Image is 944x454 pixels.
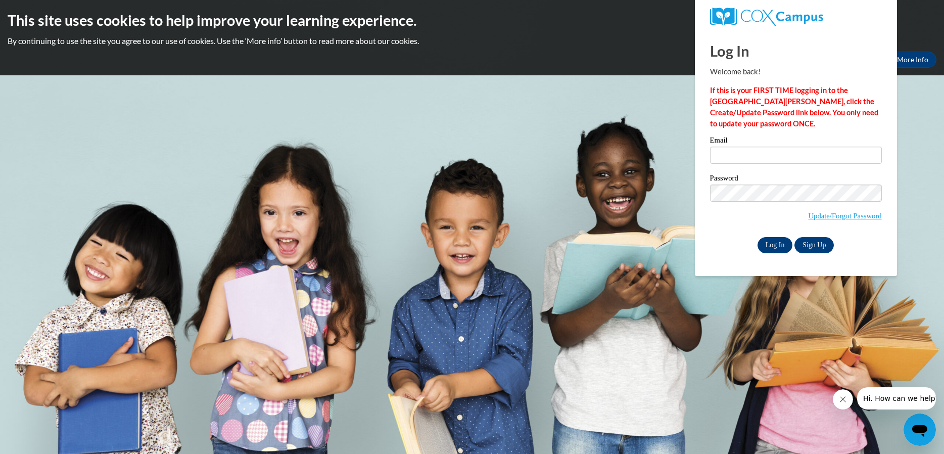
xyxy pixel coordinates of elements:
[809,212,882,220] a: Update/Forgot Password
[8,10,936,30] h2: This site uses cookies to help improve your learning experience.
[758,237,793,253] input: Log In
[889,52,936,68] a: More Info
[8,35,936,47] p: By continuing to use the site you agree to our use of cookies. Use the ‘More info’ button to read...
[710,40,882,61] h1: Log In
[833,389,853,410] iframe: Close message
[710,174,882,185] label: Password
[710,66,882,77] p: Welcome back!
[857,387,936,410] iframe: Message from company
[710,8,882,26] a: COX Campus
[6,7,82,15] span: Hi. How can we help?
[794,237,834,253] a: Sign Up
[710,8,823,26] img: COX Campus
[904,414,936,446] iframe: Button to launch messaging window
[710,86,878,128] strong: If this is your FIRST TIME logging in to the [GEOGRAPHIC_DATA][PERSON_NAME], click the Create/Upd...
[710,137,882,147] label: Email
